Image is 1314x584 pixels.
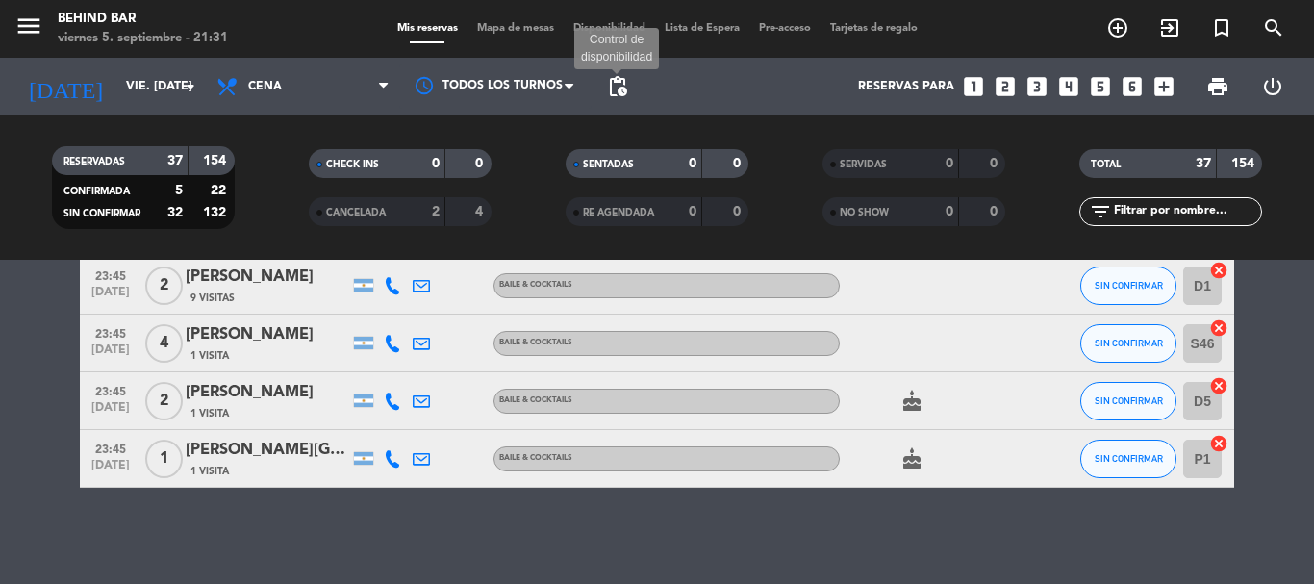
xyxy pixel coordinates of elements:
[63,209,140,218] span: SIN CONFIRMAR
[946,157,953,170] strong: 0
[583,160,634,169] span: SENTADAS
[689,157,696,170] strong: 0
[821,23,927,34] span: Tarjetas de regalo
[990,205,1001,218] strong: 0
[583,208,654,217] span: RE AGENDADA
[858,80,954,93] span: Reservas para
[1209,318,1228,338] i: cancel
[499,396,572,404] span: BAILE & COCKTAILS
[1091,160,1121,169] span: TOTAL
[211,184,230,197] strong: 22
[14,12,43,40] i: menu
[1261,75,1284,98] i: power_settings_new
[203,206,230,219] strong: 132
[1080,324,1176,363] button: SIN CONFIRMAR
[1080,267,1176,305] button: SIN CONFIRMAR
[87,379,135,401] span: 23:45
[326,208,386,217] span: CANCELADA
[186,265,349,290] div: [PERSON_NAME]
[87,343,135,366] span: [DATE]
[900,390,923,413] i: cake
[1095,395,1163,406] span: SIN CONFIRMAR
[467,23,564,34] span: Mapa de mesas
[87,437,135,459] span: 23:45
[1209,376,1228,395] i: cancel
[58,29,228,48] div: viernes 5. septiembre - 21:31
[167,206,183,219] strong: 32
[1206,75,1229,98] span: print
[574,28,659,70] div: Control de disponibilidad
[1120,74,1145,99] i: looks_6
[432,205,440,218] strong: 2
[1262,16,1285,39] i: search
[1089,200,1112,223] i: filter_list
[186,322,349,347] div: [PERSON_NAME]
[87,401,135,423] span: [DATE]
[1210,16,1233,39] i: turned_in_not
[248,80,282,93] span: Cena
[203,154,230,167] strong: 154
[499,454,572,462] span: BAILE & COCKTAILS
[145,440,183,478] span: 1
[840,208,889,217] span: NO SHOW
[1095,280,1163,291] span: SIN CONFIRMAR
[499,339,572,346] span: BAILE & COCKTAILS
[733,205,745,218] strong: 0
[87,321,135,343] span: 23:45
[733,157,745,170] strong: 0
[1209,434,1228,453] i: cancel
[14,12,43,47] button: menu
[190,406,229,421] span: 1 Visita
[1196,157,1211,170] strong: 37
[145,324,183,363] span: 4
[900,447,923,470] i: cake
[1088,74,1113,99] i: looks_5
[499,281,572,289] span: BAILE & COCKTAILS
[1106,16,1129,39] i: add_circle_outline
[1056,74,1081,99] i: looks_4
[175,184,183,197] strong: 5
[432,157,440,170] strong: 0
[190,464,229,479] span: 1 Visita
[388,23,467,34] span: Mis reservas
[1151,74,1176,99] i: add_box
[87,286,135,308] span: [DATE]
[1095,453,1163,464] span: SIN CONFIRMAR
[186,380,349,405] div: [PERSON_NAME]
[946,205,953,218] strong: 0
[87,264,135,286] span: 23:45
[145,382,183,420] span: 2
[179,75,202,98] i: arrow_drop_down
[1024,74,1049,99] i: looks_3
[1209,261,1228,280] i: cancel
[1112,201,1261,222] input: Filtrar por nombre...
[326,160,379,169] span: CHECK INS
[167,154,183,167] strong: 37
[1080,440,1176,478] button: SIN CONFIRMAR
[63,187,130,196] span: CONFIRMADA
[1158,16,1181,39] i: exit_to_app
[475,205,487,218] strong: 4
[564,23,655,34] span: Disponibilidad
[749,23,821,34] span: Pre-acceso
[840,160,887,169] span: SERVIDAS
[1245,58,1300,115] div: LOG OUT
[145,267,183,305] span: 2
[689,205,696,218] strong: 0
[63,157,125,166] span: RESERVADAS
[606,75,629,98] span: pending_actions
[655,23,749,34] span: Lista de Espera
[1231,157,1258,170] strong: 154
[1095,338,1163,348] span: SIN CONFIRMAR
[190,348,229,364] span: 1 Visita
[1080,382,1176,420] button: SIN CONFIRMAR
[58,10,228,29] div: Behind Bar
[87,459,135,481] span: [DATE]
[961,74,986,99] i: looks_one
[475,157,487,170] strong: 0
[186,438,349,463] div: [PERSON_NAME][GEOGRAPHIC_DATA]
[14,65,116,108] i: [DATE]
[190,291,235,306] span: 9 Visitas
[990,157,1001,170] strong: 0
[993,74,1018,99] i: looks_two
